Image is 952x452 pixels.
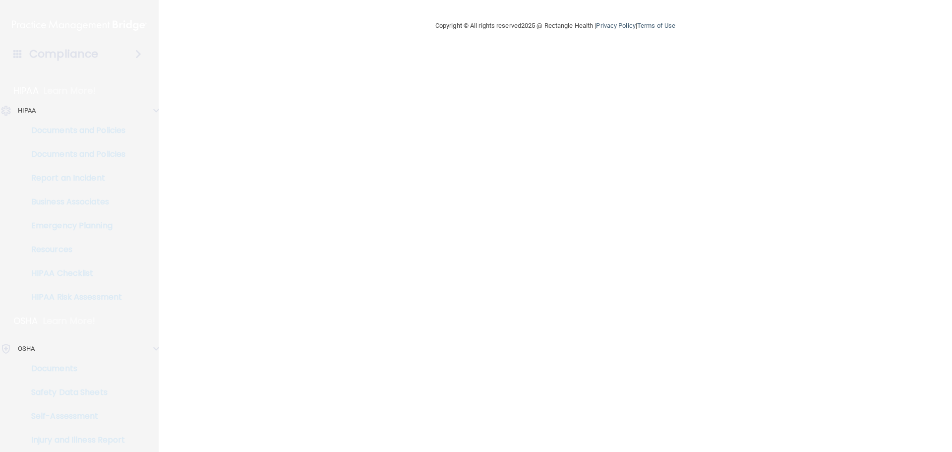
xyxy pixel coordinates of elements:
p: HIPAA Checklist [6,268,142,278]
h4: Compliance [29,47,98,61]
img: PMB logo [12,15,147,35]
p: OSHA [18,343,35,355]
p: HIPAA Risk Assessment [6,292,142,302]
p: Learn More! [43,315,96,327]
div: Copyright © All rights reserved 2025 @ Rectangle Health | | [374,10,736,42]
p: Documents and Policies [6,126,142,135]
p: Report an Incident [6,173,142,183]
p: Learn More! [44,85,96,97]
p: Resources [6,245,142,255]
p: HIPAA [13,85,39,97]
p: Documents and Policies [6,149,142,159]
p: Documents [6,364,142,374]
p: HIPAA [18,105,36,117]
p: OSHA [13,315,38,327]
p: Safety Data Sheets [6,387,142,397]
a: Terms of Use [637,22,675,29]
p: Emergency Planning [6,221,142,231]
p: Self-Assessment [6,411,142,421]
a: Privacy Policy [596,22,635,29]
p: Injury and Illness Report [6,435,142,445]
p: Business Associates [6,197,142,207]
